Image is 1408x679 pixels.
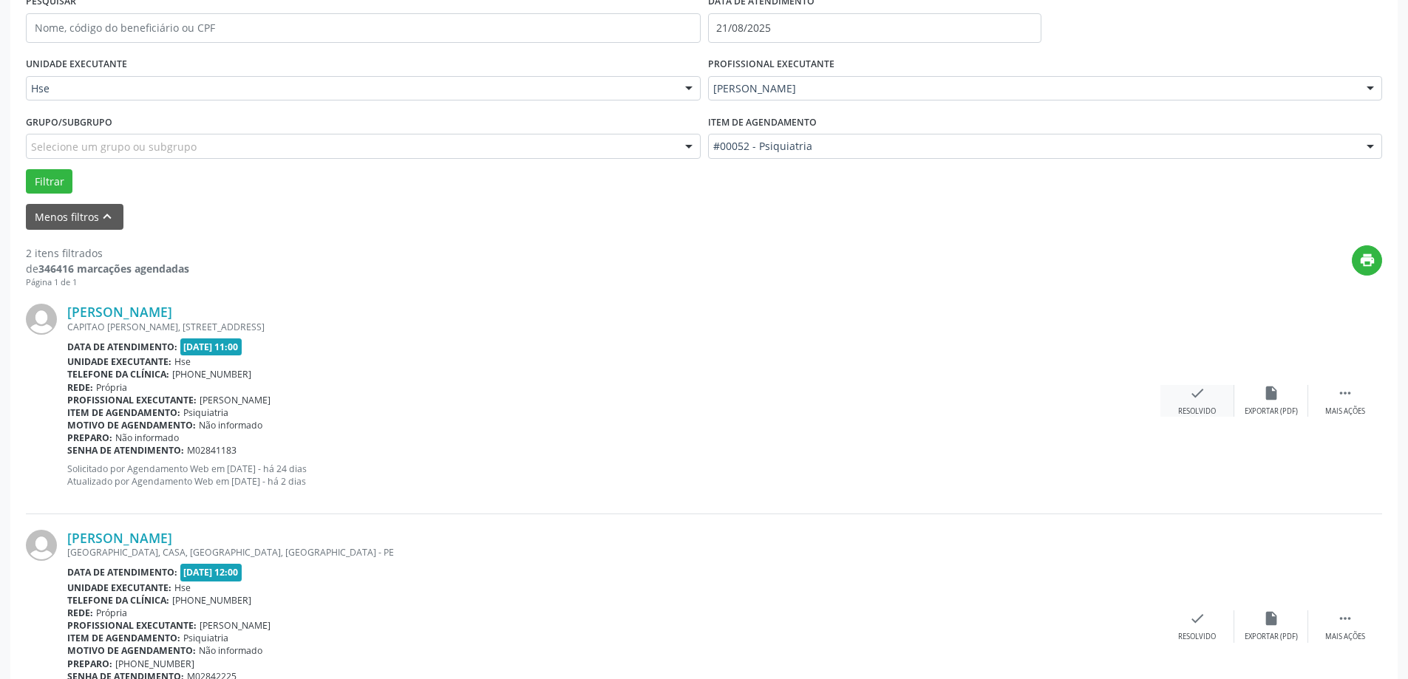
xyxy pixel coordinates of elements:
[38,262,189,276] strong: 346416 marcações agendadas
[67,581,171,594] b: Unidade executante:
[1325,632,1365,642] div: Mais ações
[183,632,228,644] span: Psiquiatria
[115,431,179,444] span: Não informado
[200,394,271,406] span: [PERSON_NAME]
[1245,406,1298,417] div: Exportar (PDF)
[67,419,196,431] b: Motivo de agendamento:
[96,607,127,619] span: Própria
[67,381,93,394] b: Rede:
[67,607,93,619] b: Rede:
[183,406,228,419] span: Psiquiatria
[713,139,1353,154] span: #00052 - Psiquiatria
[67,341,177,353] b: Data de atendimento:
[67,431,112,444] b: Preparo:
[1189,610,1205,627] i: check
[31,139,197,154] span: Selecione um grupo ou subgrupo
[26,261,189,276] div: de
[174,581,191,594] span: Hse
[1325,406,1365,417] div: Mais ações
[199,644,262,657] span: Não informado
[26,304,57,335] img: img
[67,546,1160,559] div: [GEOGRAPHIC_DATA], CASA, [GEOGRAPHIC_DATA], [GEOGRAPHIC_DATA] - PE
[180,564,242,581] span: [DATE] 12:00
[67,619,197,632] b: Profissional executante:
[26,169,72,194] button: Filtrar
[67,566,177,579] b: Data de atendimento:
[67,406,180,419] b: Item de agendamento:
[1189,385,1205,401] i: check
[199,419,262,431] span: Não informado
[1337,610,1353,627] i: 
[67,444,184,457] b: Senha de atendimento:
[1245,632,1298,642] div: Exportar (PDF)
[1178,406,1216,417] div: Resolvido
[172,368,251,381] span: [PHONE_NUMBER]
[26,13,701,43] input: Nome, código do beneficiário ou CPF
[708,111,817,134] label: Item de agendamento
[174,355,191,368] span: Hse
[187,444,237,457] span: M02841183
[67,463,1160,488] p: Solicitado por Agendamento Web em [DATE] - há 24 dias Atualizado por Agendamento Web em [DATE] - ...
[200,619,271,632] span: [PERSON_NAME]
[115,658,194,670] span: [PHONE_NUMBER]
[67,304,172,320] a: [PERSON_NAME]
[67,394,197,406] b: Profissional executante:
[26,111,112,134] label: Grupo/Subgrupo
[708,53,834,76] label: PROFISSIONAL EXECUTANTE
[1352,245,1382,276] button: print
[67,355,171,368] b: Unidade executante:
[1337,385,1353,401] i: 
[67,632,180,644] b: Item de agendamento:
[67,530,172,546] a: [PERSON_NAME]
[67,644,196,657] b: Motivo de agendamento:
[99,208,115,225] i: keyboard_arrow_up
[67,368,169,381] b: Telefone da clínica:
[1263,610,1279,627] i: insert_drive_file
[1359,252,1375,268] i: print
[713,81,1353,96] span: [PERSON_NAME]
[708,13,1041,43] input: Selecione um intervalo
[96,381,127,394] span: Própria
[31,81,670,96] span: Hse
[67,321,1160,333] div: CAPITAO [PERSON_NAME], [STREET_ADDRESS]
[26,530,57,561] img: img
[26,276,189,289] div: Página 1 de 1
[26,53,127,76] label: UNIDADE EXECUTANTE
[1178,632,1216,642] div: Resolvido
[67,658,112,670] b: Preparo:
[180,338,242,355] span: [DATE] 11:00
[1263,385,1279,401] i: insert_drive_file
[172,594,251,607] span: [PHONE_NUMBER]
[67,594,169,607] b: Telefone da clínica:
[26,204,123,230] button: Menos filtroskeyboard_arrow_up
[26,245,189,261] div: 2 itens filtrados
